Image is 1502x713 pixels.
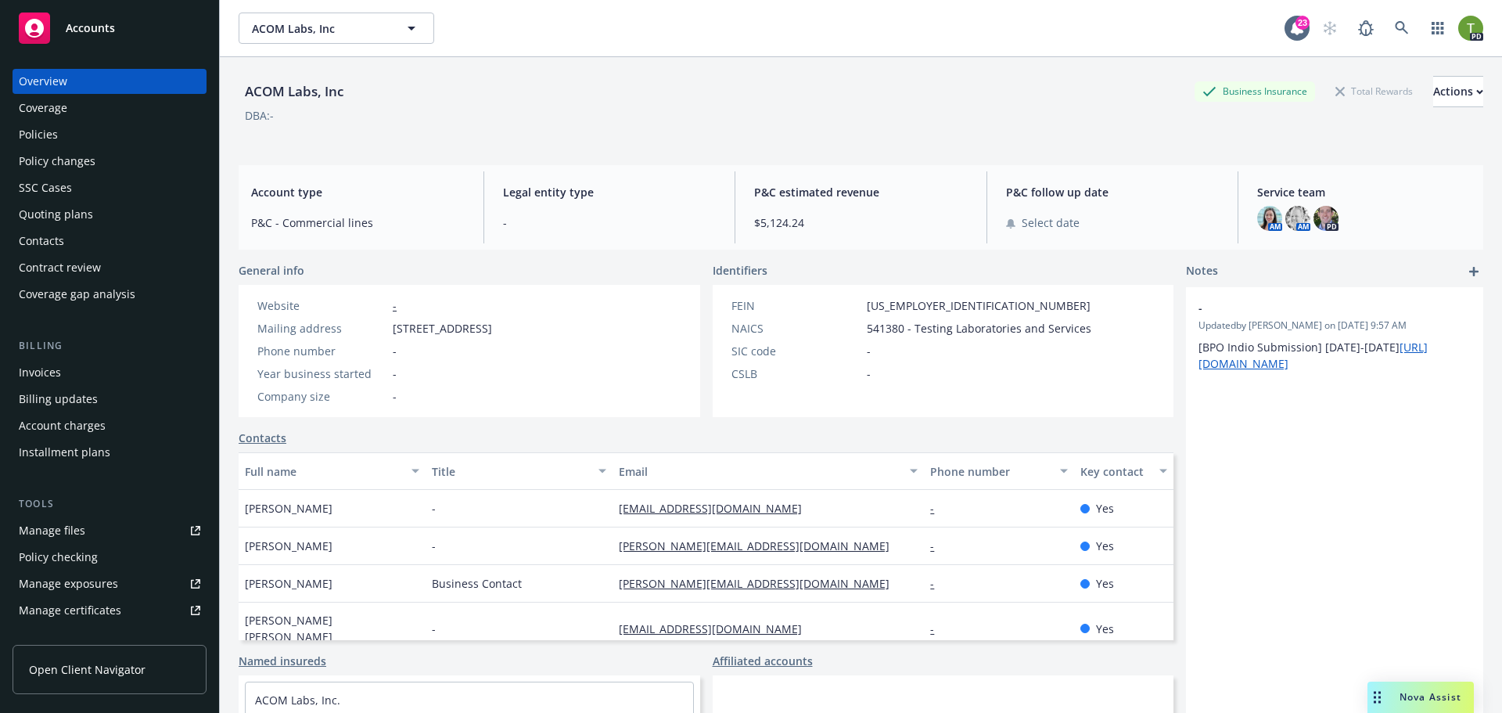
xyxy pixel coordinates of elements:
div: SSC Cases [19,175,72,200]
div: Full name [245,463,402,480]
span: General info [239,262,304,279]
a: Search [1386,13,1418,44]
a: add [1464,262,1483,281]
a: - [393,298,397,313]
span: - [867,366,871,382]
span: Yes [1096,621,1114,637]
a: Contacts [239,430,286,446]
button: Nova Assist [1367,682,1474,713]
a: ACOM Labs, Inc. [255,693,340,708]
span: Yes [1096,500,1114,517]
div: Invoices [19,360,61,385]
span: Legal entity type [503,184,717,200]
a: [PERSON_NAME][EMAIL_ADDRESS][DOMAIN_NAME] [619,576,902,591]
a: Manage certificates [13,598,207,623]
a: [PERSON_NAME][EMAIL_ADDRESS][DOMAIN_NAME] [619,538,902,553]
a: Coverage [13,95,207,121]
div: Manage files [19,518,85,543]
button: Full name [239,452,426,490]
span: Yes [1096,538,1114,554]
div: Contacts [19,229,64,254]
a: Contract review [13,255,207,280]
span: - [867,343,871,359]
span: ACOM Labs, Inc [252,20,387,37]
span: Account type [251,184,465,200]
div: Policies [19,122,58,147]
a: Switch app [1422,13,1453,44]
span: - [432,621,436,637]
span: P&C follow up date [1006,184,1220,200]
span: Service team [1257,184,1471,200]
div: Manage BORs [19,625,92,650]
span: - [432,538,436,554]
a: Account charges [13,413,207,438]
div: Coverage [19,95,67,121]
span: Nova Assist [1400,690,1461,704]
a: [EMAIL_ADDRESS][DOMAIN_NAME] [619,621,814,636]
button: Phone number [924,452,1073,490]
div: 23 [1295,16,1310,30]
a: - [930,538,947,553]
a: Policy changes [13,149,207,174]
span: P&C estimated revenue [754,184,968,200]
a: Quoting plans [13,202,207,227]
div: Policy changes [19,149,95,174]
a: Named insureds [239,653,326,669]
span: [PERSON_NAME] [245,500,332,517]
span: - [432,500,436,517]
a: Overview [13,69,207,94]
div: Key contact [1080,463,1150,480]
span: [PERSON_NAME] [245,575,332,592]
div: Actions [1433,77,1483,106]
a: - [930,621,947,636]
div: Contract review [19,255,101,280]
a: [EMAIL_ADDRESS][DOMAIN_NAME] [619,501,814,516]
div: Coverage gap analysis [19,282,135,307]
div: DBA: - [245,107,274,124]
button: Title [426,452,613,490]
button: ACOM Labs, Inc [239,13,434,44]
div: Website [257,297,386,314]
span: [PERSON_NAME] [245,538,332,554]
button: Email [613,452,924,490]
a: Manage BORs [13,625,207,650]
span: $5,124.24 [754,214,968,231]
a: SSC Cases [13,175,207,200]
div: CSLB [731,366,861,382]
a: Accounts [13,6,207,50]
a: Manage files [13,518,207,543]
a: Manage exposures [13,571,207,596]
span: P&C - Commercial lines [251,214,465,231]
div: -Updatedby [PERSON_NAME] on [DATE] 9:57 AM[BPO Indio Submission] [DATE]-[DATE][URL][DOMAIN_NAME] [1186,287,1483,384]
div: Overview [19,69,67,94]
span: - [503,214,717,231]
a: Contacts [13,229,207,254]
span: - [1198,300,1430,316]
a: Billing updates [13,387,207,412]
span: Accounts [66,22,115,34]
div: Business Insurance [1195,81,1315,101]
span: Open Client Navigator [29,661,146,678]
div: Title [432,463,589,480]
span: 541380 - Testing Laboratories and Services [867,320,1091,337]
div: Account charges [19,413,106,438]
span: Select date [1022,214,1080,231]
div: Drag to move [1367,682,1387,713]
span: Business Contact [432,575,522,592]
div: Total Rewards [1328,81,1421,101]
div: Manage exposures [19,571,118,596]
img: photo [1257,206,1282,231]
a: Report a Bug [1350,13,1382,44]
button: Key contact [1074,452,1173,490]
div: Company size [257,388,386,405]
a: Start snowing [1314,13,1346,44]
img: photo [1285,206,1310,231]
span: Identifiers [713,262,767,279]
div: Year business started [257,366,386,382]
div: NAICS [731,320,861,337]
span: - [393,366,397,382]
img: photo [1313,206,1339,231]
div: ACOM Labs, Inc [239,81,350,102]
a: - [930,576,947,591]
